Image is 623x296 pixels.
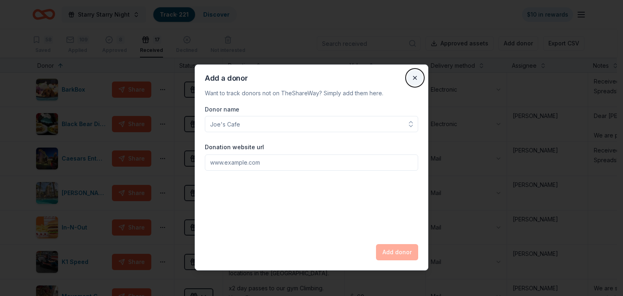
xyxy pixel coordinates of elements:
[205,116,418,132] input: Joe's Cafe
[205,105,418,114] label: Donor name
[205,88,418,98] p: Want to track donors not on TheShareWay? Simply add them here.
[205,75,405,82] h2: Add a donor
[205,143,264,151] label: Donation website url
[205,154,418,171] input: www.example.com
